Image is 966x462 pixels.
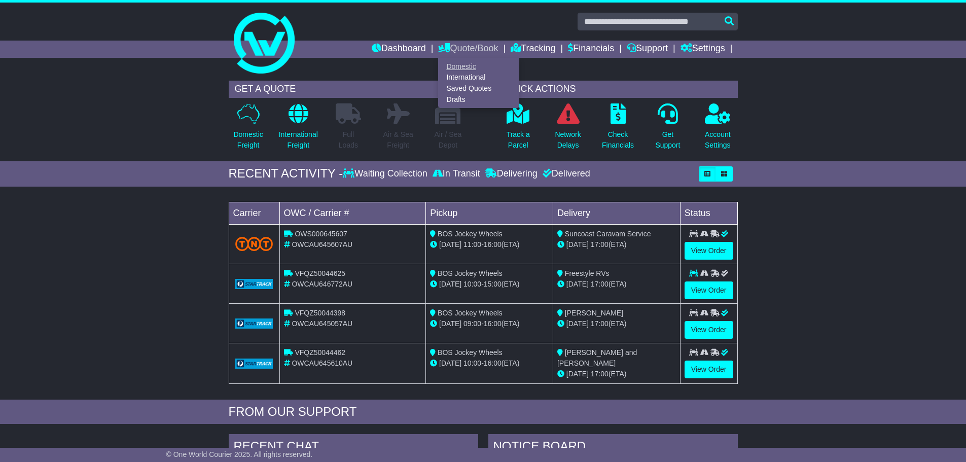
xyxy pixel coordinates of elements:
div: (ETA) [557,369,676,379]
img: GetCarrierServiceLogo [235,359,273,369]
td: Delivery [553,202,680,224]
span: VFQZ50044398 [295,309,345,317]
p: Air & Sea Freight [383,129,413,151]
span: BOS Jockey Wheels [438,348,503,357]
span: [DATE] [566,370,589,378]
img: TNT_Domestic.png [235,237,273,251]
span: 10:00 [463,280,481,288]
p: Air / Sea Depot [435,129,462,151]
div: FROM OUR SUPPORT [229,405,738,419]
span: [DATE] [566,240,589,248]
span: 11:00 [463,240,481,248]
a: View Order [685,361,733,378]
span: 16:00 [484,319,502,328]
span: 10:00 [463,359,481,367]
span: BOS Jockey Wheels [438,269,503,277]
a: Drafts [439,94,519,105]
div: RECENT ACTIVITY - [229,166,343,181]
a: AccountSettings [704,103,731,156]
div: NOTICE BOARD [488,434,738,461]
span: VFQZ50044462 [295,348,345,357]
div: - (ETA) [430,318,549,329]
span: [DATE] [439,319,461,328]
a: Quote/Book [438,41,498,58]
a: Domestic [439,61,519,72]
td: Pickup [426,202,553,224]
span: OWCAU645610AU [292,359,352,367]
div: (ETA) [557,279,676,290]
span: 17:00 [591,370,609,378]
a: Tracking [511,41,555,58]
span: 15:00 [484,280,502,288]
span: [DATE] [439,359,461,367]
div: - (ETA) [430,279,549,290]
div: In Transit [430,168,483,180]
div: Delivering [483,168,540,180]
td: Status [680,202,737,224]
div: - (ETA) [430,358,549,369]
span: [DATE] [566,280,589,288]
span: [DATE] [566,319,589,328]
span: Suncoast Caravam Service [565,230,651,238]
a: International [439,72,519,83]
p: Check Financials [602,129,634,151]
p: Full Loads [336,129,361,151]
a: InternationalFreight [278,103,318,156]
div: Delivered [540,168,590,180]
a: Financials [568,41,614,58]
a: Dashboard [372,41,426,58]
div: RECENT CHAT [229,434,478,461]
span: [PERSON_NAME] [565,309,623,317]
div: QUICK ACTIONS [498,81,738,98]
span: 17:00 [591,240,609,248]
span: BOS Jockey Wheels [438,309,503,317]
span: © One World Courier 2025. All rights reserved. [166,450,313,458]
span: 17:00 [591,319,609,328]
a: Saved Quotes [439,83,519,94]
img: GetCarrierServiceLogo [235,318,273,329]
a: View Order [685,242,733,260]
div: GET A QUOTE [229,81,468,98]
p: Account Settings [705,129,731,151]
p: International Freight [279,129,318,151]
a: Support [627,41,668,58]
span: [DATE] [439,280,461,288]
div: Quote/Book [438,58,519,108]
a: Settings [681,41,725,58]
span: VFQZ50044625 [295,269,345,277]
span: [PERSON_NAME] and [PERSON_NAME] [557,348,637,367]
a: NetworkDelays [554,103,581,156]
a: Track aParcel [506,103,530,156]
p: Track a Parcel [507,129,530,151]
span: [DATE] [439,240,461,248]
a: View Order [685,321,733,339]
span: OWCAU645607AU [292,240,352,248]
div: Waiting Collection [343,168,430,180]
a: View Order [685,281,733,299]
span: Freestyle RVs [565,269,610,277]
td: OWC / Carrier # [279,202,426,224]
span: 17:00 [591,280,609,288]
span: 16:00 [484,359,502,367]
img: GetCarrierServiceLogo [235,279,273,289]
a: DomesticFreight [233,103,263,156]
span: OWCAU646772AU [292,280,352,288]
div: (ETA) [557,318,676,329]
p: Get Support [655,129,680,151]
span: 09:00 [463,319,481,328]
p: Domestic Freight [233,129,263,151]
td: Carrier [229,202,279,224]
span: OWCAU645057AU [292,319,352,328]
a: GetSupport [655,103,681,156]
a: CheckFinancials [601,103,634,156]
p: Network Delays [555,129,581,151]
span: 16:00 [484,240,502,248]
span: OWS000645607 [295,230,347,238]
div: - (ETA) [430,239,549,250]
div: (ETA) [557,239,676,250]
span: BOS Jockey Wheels [438,230,503,238]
